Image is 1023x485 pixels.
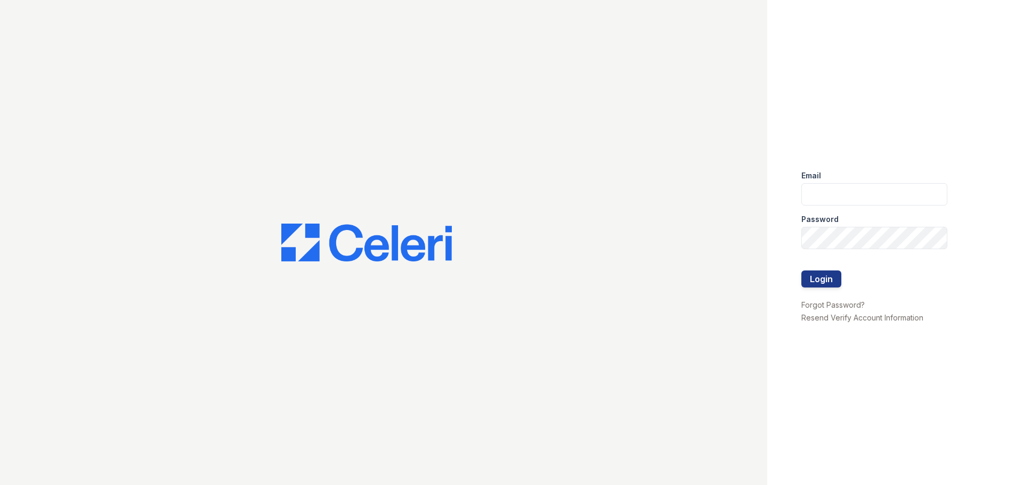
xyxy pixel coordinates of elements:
[801,214,839,225] label: Password
[801,300,865,309] a: Forgot Password?
[281,224,452,262] img: CE_Logo_Blue-a8612792a0a2168367f1c8372b55b34899dd931a85d93a1a3d3e32e68fde9ad4.png
[801,313,923,322] a: Resend Verify Account Information
[801,170,821,181] label: Email
[801,270,841,287] button: Login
